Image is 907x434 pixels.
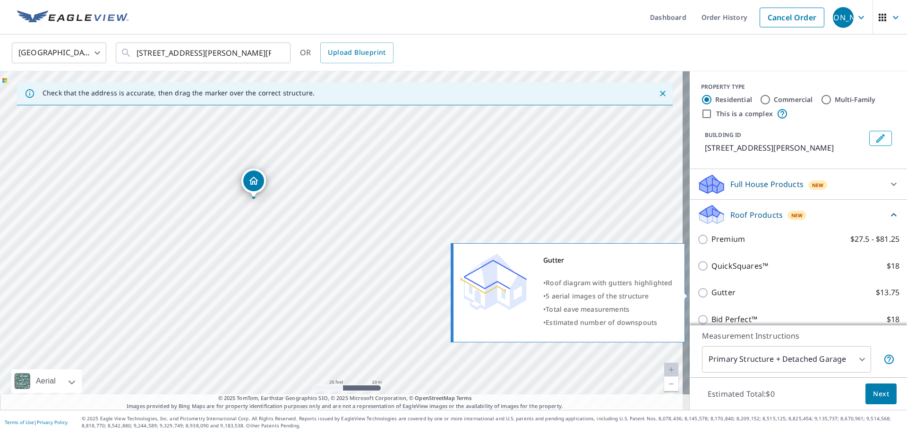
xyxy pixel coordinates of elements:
[37,419,68,425] a: Privacy Policy
[543,303,673,316] div: •
[543,289,673,303] div: •
[716,109,773,119] label: This is a complex
[730,209,783,221] p: Roof Products
[11,369,82,393] div: Aerial
[456,394,472,401] a: Terms
[461,254,527,310] img: Premium
[657,87,669,100] button: Close
[850,233,899,245] p: $27.5 - $81.25
[328,47,385,59] span: Upload Blueprint
[546,305,629,314] span: Total eave measurements
[543,276,673,289] div: •
[137,40,271,66] input: Search by address or latitude-longitude
[697,173,899,196] div: Full House ProductsNew
[876,287,899,298] p: $13.75
[711,260,768,272] p: QuickSquares™
[300,43,394,63] div: OR
[546,278,672,287] span: Roof diagram with gutters highlighted
[33,369,59,393] div: Aerial
[873,388,889,400] span: Next
[43,89,315,97] p: Check that the address is accurate, then drag the marker over the correct structure.
[887,260,899,272] p: $18
[869,131,892,146] button: Edit building 1
[664,377,678,391] a: Current Level 20, Zoom Out
[865,383,897,405] button: Next
[17,10,128,25] img: EV Logo
[700,383,782,404] p: Estimated Total: $0
[883,354,895,365] span: Your report will include the primary structure and a detached garage if one exists.
[320,43,393,63] a: Upload Blueprint
[5,419,34,425] a: Terms of Use
[12,40,106,66] div: [GEOGRAPHIC_DATA]
[715,95,752,104] label: Residential
[543,316,673,329] div: •
[730,179,804,190] p: Full House Products
[82,415,902,429] p: © 2025 Eagle View Technologies, Inc. and Pictometry International Corp. All Rights Reserved. Repo...
[705,131,741,139] p: BUILDING ID
[887,314,899,325] p: $18
[5,419,68,425] p: |
[415,394,454,401] a: OpenStreetMap
[701,83,896,91] div: PROPERTY TYPE
[812,181,824,189] span: New
[664,363,678,377] a: Current Level 20, Zoom In Disabled
[702,330,895,341] p: Measurement Instructions
[711,287,736,298] p: Gutter
[791,212,803,219] span: New
[705,142,865,153] p: [STREET_ADDRESS][PERSON_NAME]
[711,233,745,245] p: Premium
[546,291,649,300] span: 5 aerial images of the structure
[546,318,657,327] span: Estimated number of downspouts
[218,394,472,402] span: © 2025 TomTom, Earthstar Geographics SIO, © 2025 Microsoft Corporation, ©
[774,95,813,104] label: Commercial
[543,254,673,267] div: Gutter
[697,204,899,226] div: Roof ProductsNew
[241,169,266,198] div: Dropped pin, building 1, Residential property, 2344 W Mills Dr Orange, CA 92868
[835,95,876,104] label: Multi-Family
[702,346,871,373] div: Primary Structure + Detached Garage
[711,314,757,325] p: Bid Perfect™
[833,7,854,28] div: [PERSON_NAME]
[760,8,824,27] a: Cancel Order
